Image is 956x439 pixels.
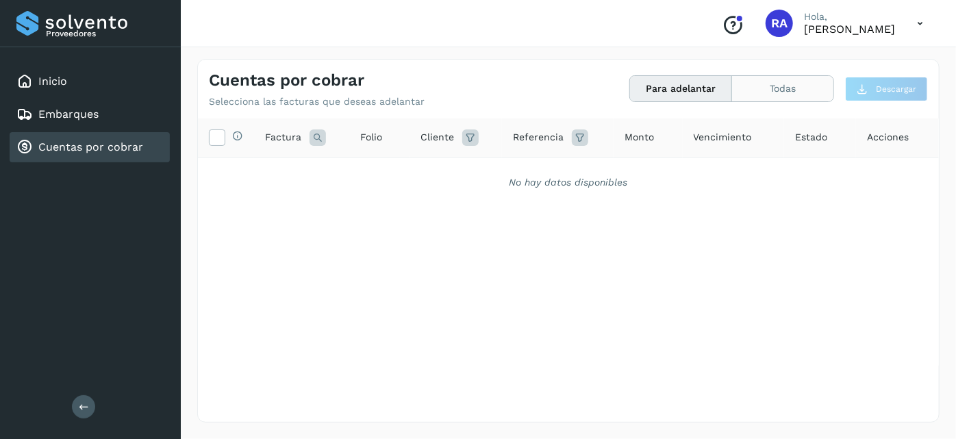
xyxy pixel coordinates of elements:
[265,130,301,145] span: Factura
[38,108,99,121] a: Embarques
[209,96,425,108] p: Selecciona las facturas que deseas adelantar
[625,130,654,145] span: Monto
[513,130,564,145] span: Referencia
[804,23,895,36] p: ROGELIO ALVAREZ PALOMO
[360,130,382,145] span: Folio
[804,11,895,23] p: Hola,
[10,66,170,97] div: Inicio
[694,130,752,145] span: Vencimiento
[876,83,916,95] span: Descargar
[38,140,143,153] a: Cuentas por cobrar
[216,175,921,190] div: No hay datos disponibles
[795,130,827,145] span: Estado
[630,76,732,101] button: Para adelantar
[10,132,170,162] div: Cuentas por cobrar
[867,130,909,145] span: Acciones
[46,29,164,38] p: Proveedores
[420,130,454,145] span: Cliente
[38,75,67,88] a: Inicio
[845,77,928,101] button: Descargar
[209,71,364,90] h4: Cuentas por cobrar
[10,99,170,129] div: Embarques
[732,76,833,101] button: Todas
